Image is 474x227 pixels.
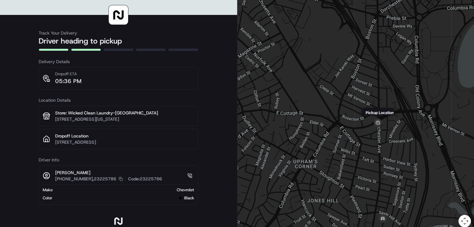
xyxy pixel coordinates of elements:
[55,133,194,139] p: Dropoff Location
[366,110,394,115] p: Pickup Location
[184,195,194,201] span: black
[55,77,81,86] p: 05:36 PM
[177,187,194,193] span: Chevrolet
[39,36,198,46] h2: Driver heading to pickup
[55,169,162,176] p: [PERSON_NAME]
[39,58,198,65] h3: Delivery Details
[39,97,198,103] h3: Location Details
[55,116,194,122] p: [STREET_ADDRESS][US_STATE]
[128,176,162,182] p: Code: 23225786
[43,195,52,201] span: Color
[39,30,198,36] h3: Track Your Delivery
[55,110,194,116] p: Store: Wicked Clean Laundry-[GEOGRAPHIC_DATA]
[39,157,198,163] h3: Driver Info
[43,187,53,193] span: Make
[55,139,194,145] p: [STREET_ADDRESS]
[55,176,116,182] p: [PHONE_NUMBER],23225786
[55,71,81,77] p: Dropoff ETA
